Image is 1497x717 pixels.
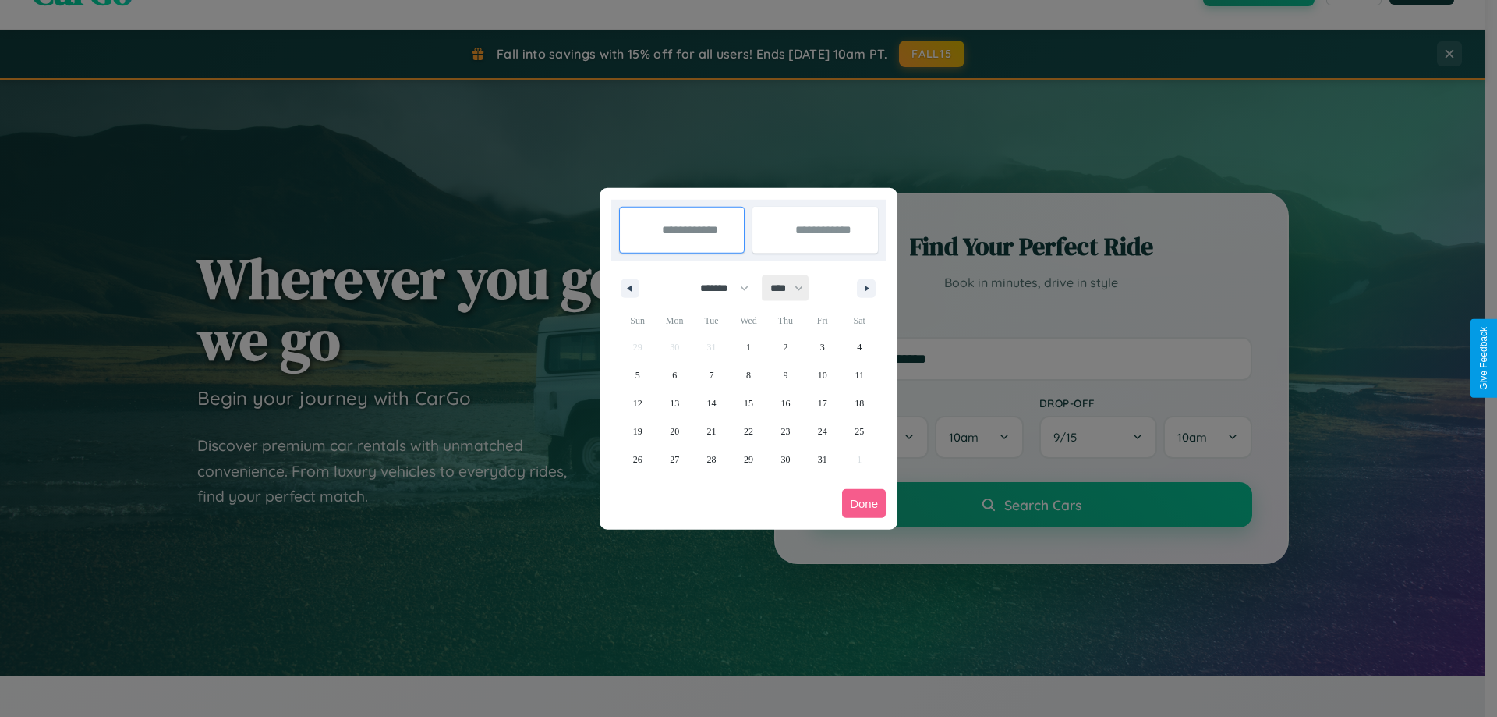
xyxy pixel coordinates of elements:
button: 14 [693,389,730,417]
span: 5 [635,361,640,389]
span: 18 [855,389,864,417]
button: 23 [767,417,804,445]
button: 9 [767,361,804,389]
span: 3 [820,333,825,361]
button: 17 [804,389,841,417]
button: 16 [767,389,804,417]
button: Done [842,489,886,518]
span: 9 [783,361,787,389]
button: 28 [693,445,730,474]
span: 6 [672,361,677,389]
span: 26 [633,445,642,474]
span: 12 [633,389,642,417]
button: 4 [841,333,878,361]
span: 7 [710,361,714,389]
button: 7 [693,361,730,389]
button: 26 [619,445,656,474]
button: 5 [619,361,656,389]
span: 21 [707,417,717,445]
button: 18 [841,389,878,417]
button: 22 [730,417,766,445]
span: 31 [818,445,827,474]
button: 27 [656,445,692,474]
button: 8 [730,361,766,389]
span: 8 [746,361,751,389]
span: 14 [707,389,717,417]
span: Wed [730,308,766,333]
span: 16 [780,389,790,417]
span: 4 [857,333,862,361]
button: 6 [656,361,692,389]
span: 1 [746,333,751,361]
span: Tue [693,308,730,333]
button: 25 [841,417,878,445]
span: Thu [767,308,804,333]
span: 29 [744,445,753,474]
span: 24 [818,417,827,445]
button: 20 [656,417,692,445]
button: 10 [804,361,841,389]
button: 29 [730,445,766,474]
span: 17 [818,389,827,417]
span: 13 [670,389,679,417]
span: 10 [818,361,827,389]
span: Mon [656,308,692,333]
button: 19 [619,417,656,445]
span: 19 [633,417,642,445]
div: Give Feedback [1478,327,1489,390]
span: 25 [855,417,864,445]
span: Sun [619,308,656,333]
button: 1 [730,333,766,361]
span: 2 [783,333,787,361]
button: 24 [804,417,841,445]
button: 3 [804,333,841,361]
button: 21 [693,417,730,445]
button: 30 [767,445,804,474]
span: 30 [780,445,790,474]
button: 11 [841,361,878,389]
span: 11 [855,361,864,389]
span: 23 [780,417,790,445]
button: 31 [804,445,841,474]
span: Sat [841,308,878,333]
span: 22 [744,417,753,445]
span: 28 [707,445,717,474]
span: 15 [744,389,753,417]
button: 2 [767,333,804,361]
button: 15 [730,389,766,417]
span: 27 [670,445,679,474]
span: Fri [804,308,841,333]
button: 12 [619,389,656,417]
button: 13 [656,389,692,417]
span: 20 [670,417,679,445]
